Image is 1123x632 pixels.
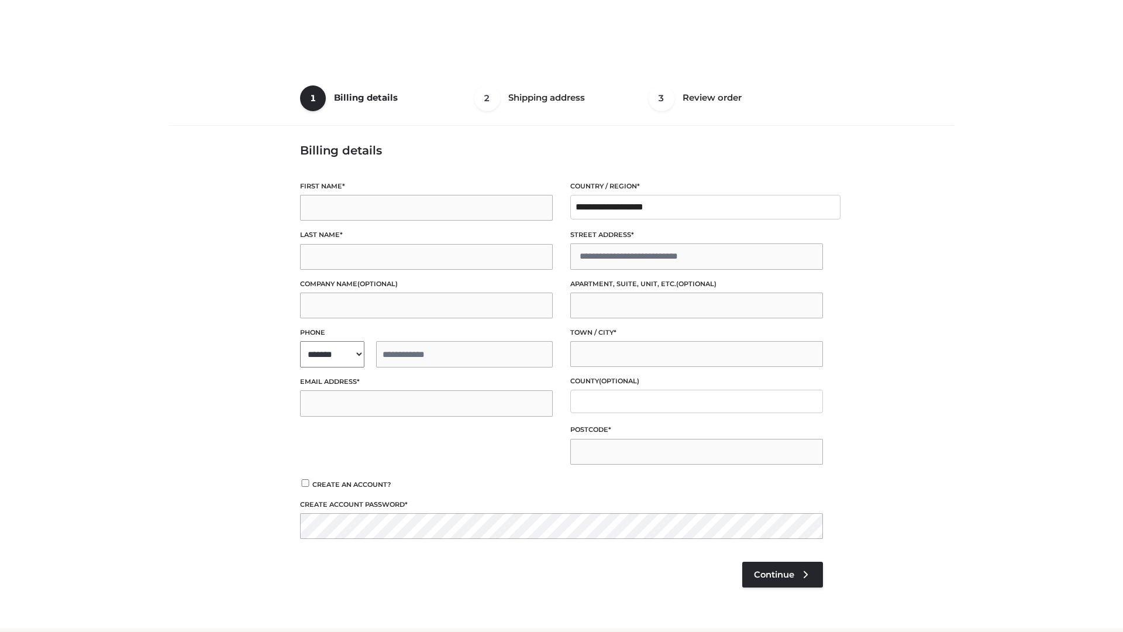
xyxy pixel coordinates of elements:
label: Street address [570,229,823,241]
label: Last name [300,229,553,241]
label: Company name [300,279,553,290]
label: Phone [300,327,553,338]
input: Create an account? [300,479,311,487]
a: Continue [742,562,823,588]
span: (optional) [676,280,716,288]
span: Review order [683,92,742,103]
span: 2 [474,85,500,111]
h3: Billing details [300,143,823,157]
span: Shipping address [508,92,585,103]
label: Email address [300,376,553,387]
label: Postcode [570,424,823,435]
span: 1 [300,85,326,111]
span: Billing details [334,92,398,103]
span: 3 [649,85,674,111]
span: (optional) [599,377,639,385]
span: Create an account? [312,480,391,489]
label: Town / City [570,327,823,338]
label: First name [300,181,553,192]
span: (optional) [357,280,398,288]
label: Country / Region [570,181,823,192]
label: County [570,376,823,387]
label: Apartment, suite, unit, etc. [570,279,823,290]
span: Continue [754,569,794,580]
label: Create account password [300,499,823,510]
